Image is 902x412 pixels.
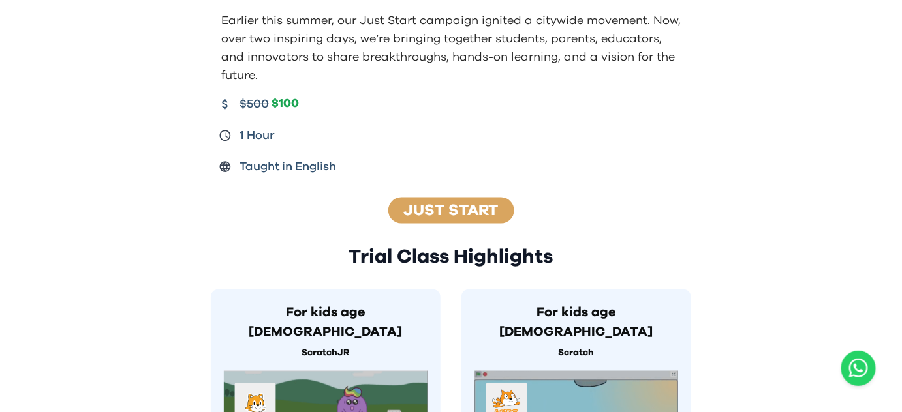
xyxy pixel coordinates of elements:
button: Just Start [384,197,518,224]
p: ScratchJR [224,347,428,360]
h2: Trial Class Highlights [211,245,691,269]
h3: For kids age [DEMOGRAPHIC_DATA] [224,302,428,342]
button: Open WhatsApp chat [841,351,876,386]
a: Just Start [404,203,499,218]
span: $100 [272,96,299,111]
p: Earlier this summer, our Just Start campaign ignited a citywide movement. Now, over two inspiring... [221,12,686,85]
span: 1 Hour [240,126,275,145]
p: Scratch [474,347,678,360]
span: $500 [240,95,269,113]
h3: For kids age [DEMOGRAPHIC_DATA] [474,302,678,342]
a: Chat with us on WhatsApp [841,351,876,386]
span: Taught in English [240,158,336,176]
